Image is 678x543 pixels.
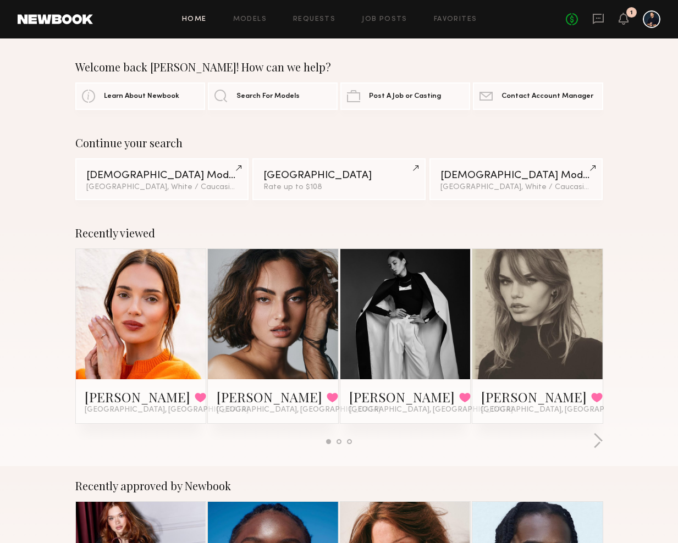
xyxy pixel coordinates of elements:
[86,170,238,181] div: [DEMOGRAPHIC_DATA] Models
[85,388,190,406] a: [PERSON_NAME]
[233,16,267,23] a: Models
[85,406,249,414] span: [GEOGRAPHIC_DATA], [GEOGRAPHIC_DATA]
[481,406,645,414] span: [GEOGRAPHIC_DATA], [GEOGRAPHIC_DATA]
[501,93,593,100] span: Contact Account Manager
[429,158,603,200] a: [DEMOGRAPHIC_DATA] Models[GEOGRAPHIC_DATA], White / Caucasian
[349,388,455,406] a: [PERSON_NAME]
[252,158,426,200] a: [GEOGRAPHIC_DATA]Rate up to $108
[362,16,407,23] a: Job Posts
[440,184,592,191] div: [GEOGRAPHIC_DATA], White / Caucasian
[182,16,207,23] a: Home
[473,82,603,110] a: Contact Account Manager
[86,184,238,191] div: [GEOGRAPHIC_DATA], White / Caucasian
[75,60,603,74] div: Welcome back [PERSON_NAME]! How can we help?
[263,170,415,181] div: [GEOGRAPHIC_DATA]
[369,93,441,100] span: Post A Job or Casting
[236,93,300,100] span: Search For Models
[208,82,338,110] a: Search For Models
[75,82,205,110] a: Learn About Newbook
[75,226,603,240] div: Recently viewed
[440,170,592,181] div: [DEMOGRAPHIC_DATA] Models
[481,388,587,406] a: [PERSON_NAME]
[75,479,603,492] div: Recently approved by Newbook
[630,10,633,16] div: 1
[263,184,415,191] div: Rate up to $108
[349,406,513,414] span: [GEOGRAPHIC_DATA], [GEOGRAPHIC_DATA]
[217,406,381,414] span: [GEOGRAPHIC_DATA], [GEOGRAPHIC_DATA]
[104,93,179,100] span: Learn About Newbook
[434,16,477,23] a: Favorites
[217,388,322,406] a: [PERSON_NAME]
[340,82,470,110] a: Post A Job or Casting
[75,158,249,200] a: [DEMOGRAPHIC_DATA] Models[GEOGRAPHIC_DATA], White / Caucasian
[293,16,335,23] a: Requests
[75,136,603,149] div: Continue your search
